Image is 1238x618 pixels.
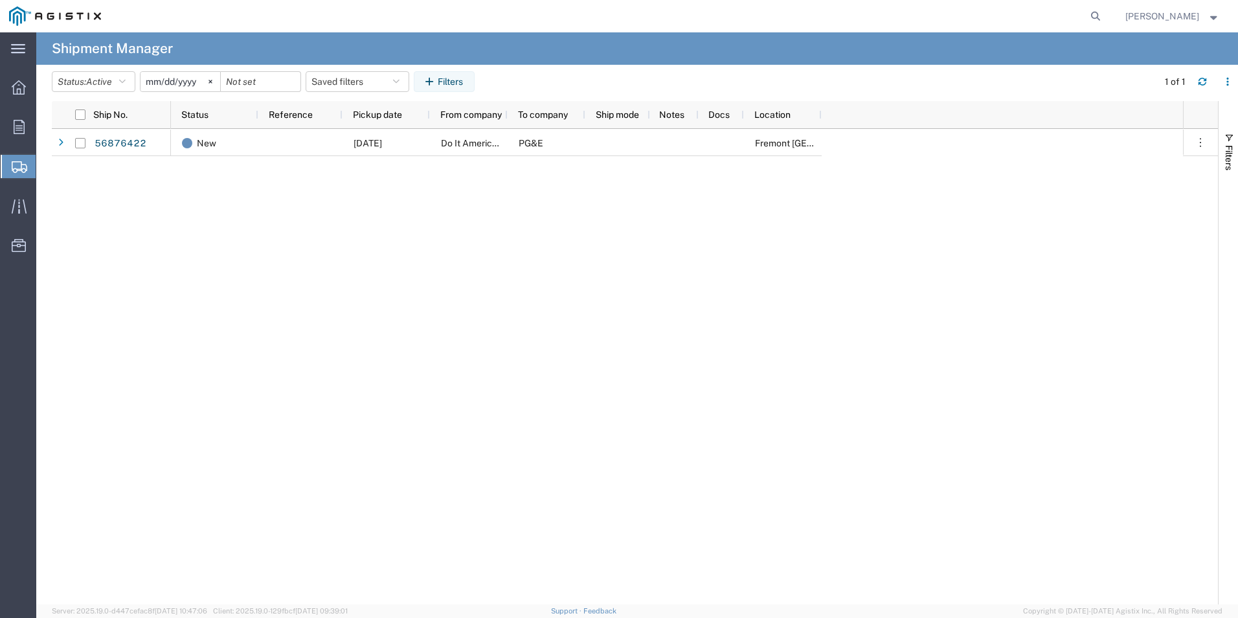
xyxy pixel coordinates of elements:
span: [DATE] 10:47:06 [155,607,207,615]
span: Copyright © [DATE]-[DATE] Agistix Inc., All Rights Reserved [1023,606,1222,617]
input: Not set [221,72,300,91]
span: Client: 2025.19.0-129fbcf [213,607,348,615]
span: From company [440,109,502,120]
span: New [197,130,216,157]
span: Dianna Loza [1125,9,1199,23]
button: Filters [414,71,475,92]
span: To company [518,109,568,120]
a: 56876422 [94,133,147,154]
a: Support [551,607,583,615]
button: Status:Active [52,71,135,92]
img: logo [9,6,101,26]
h4: Shipment Manager [52,32,173,65]
span: Status [181,109,208,120]
span: Server: 2025.19.0-d447cefac8f [52,607,207,615]
span: Fremont DC [755,138,884,148]
span: 09/19/2025 [354,138,382,148]
span: Do It American Mfg Co LLC [441,138,554,148]
button: Saved filters [306,71,409,92]
button: [PERSON_NAME] [1125,8,1221,24]
span: Ship mode [596,109,639,120]
span: Docs [708,109,730,120]
span: PG&E [519,138,543,148]
div: 1 of 1 [1165,75,1187,89]
input: Not set [141,72,220,91]
span: Reference [269,109,313,120]
span: Filters [1224,145,1234,170]
span: Active [86,76,112,87]
span: Ship No. [93,109,128,120]
span: Notes [659,109,684,120]
span: Pickup date [353,109,402,120]
span: Location [754,109,791,120]
span: [DATE] 09:39:01 [295,607,348,615]
a: Feedback [583,607,616,615]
